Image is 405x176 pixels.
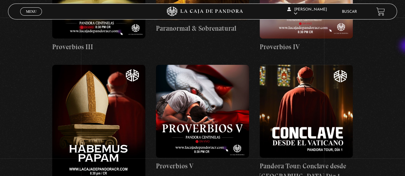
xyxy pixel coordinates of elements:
[260,42,353,52] h4: Proverbios IV
[24,15,39,19] span: Cerrar
[287,8,327,16] span: [PERSON_NAME]
[376,7,385,16] a: View your shopping cart
[26,10,36,13] span: Menu
[156,65,249,171] a: Proverbios V
[52,42,145,52] h4: Proverbios III
[342,10,357,14] a: Buscar
[156,161,249,171] h4: Proverbios V
[156,23,249,34] h4: Paranormal & Sobrenatural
